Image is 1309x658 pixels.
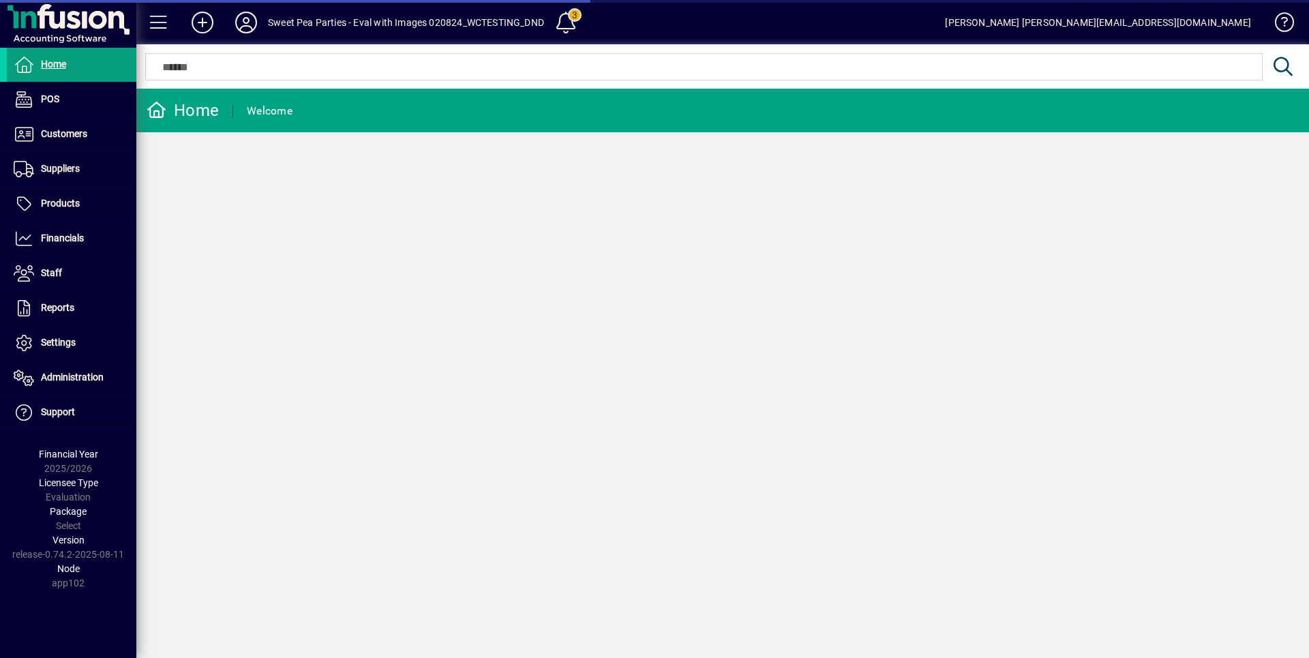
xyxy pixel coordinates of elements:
[181,10,224,35] button: Add
[945,12,1251,33] div: [PERSON_NAME] [PERSON_NAME][EMAIL_ADDRESS][DOMAIN_NAME]
[7,361,136,395] a: Administration
[7,291,136,325] a: Reports
[39,449,98,460] span: Financial Year
[268,12,544,33] div: Sweet Pea Parties - Eval with Images 020824_WCTESTING_DND
[147,100,219,121] div: Home
[41,267,62,278] span: Staff
[7,256,136,290] a: Staff
[57,563,80,574] span: Node
[41,372,104,383] span: Administration
[41,93,59,104] span: POS
[41,163,80,174] span: Suppliers
[1265,3,1292,47] a: Knowledge Base
[224,10,268,35] button: Profile
[41,302,74,313] span: Reports
[7,117,136,151] a: Customers
[41,337,76,348] span: Settings
[41,406,75,417] span: Support
[7,222,136,256] a: Financials
[7,326,136,360] a: Settings
[39,477,98,488] span: Licensee Type
[7,187,136,221] a: Products
[41,59,66,70] span: Home
[41,233,84,243] span: Financials
[7,395,136,430] a: Support
[7,152,136,186] a: Suppliers
[41,128,87,139] span: Customers
[50,506,87,517] span: Package
[41,198,80,209] span: Products
[247,100,292,122] div: Welcome
[7,83,136,117] a: POS
[52,535,85,545] span: Version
